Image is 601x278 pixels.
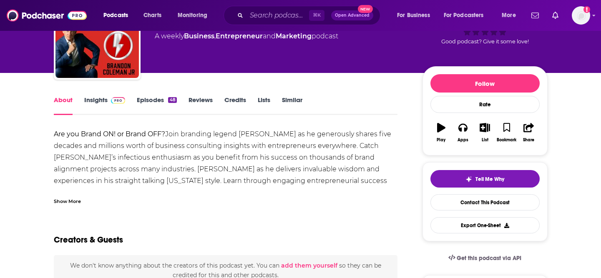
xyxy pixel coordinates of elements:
a: Entrepreneur [216,32,263,40]
button: open menu [391,9,440,22]
div: Share [523,138,534,143]
span: For Podcasters [444,10,484,21]
a: Lists [258,96,270,115]
span: Get this podcast via API [457,255,521,262]
span: More [502,10,516,21]
a: Charts [138,9,166,22]
button: Play [430,118,452,148]
button: Share [518,118,539,148]
svg: Add a profile image [583,6,590,13]
button: List [474,118,495,148]
a: Credits [224,96,246,115]
div: Play [437,138,445,143]
button: Apps [452,118,474,148]
a: Reviews [189,96,213,115]
div: List [482,138,488,143]
span: New [358,5,373,13]
span: Monitoring [178,10,207,21]
div: Bookmark [497,138,516,143]
img: tell me why sparkle [465,176,472,183]
img: Podchaser Pro [111,97,126,104]
a: About [54,96,73,115]
button: Follow [430,74,540,93]
div: Join branding legend [PERSON_NAME] as he generously shares five decades and millions worth of bus... [54,128,398,268]
span: , [214,32,216,40]
a: Marketing [276,32,312,40]
button: open menu [438,9,496,22]
div: Rate [430,96,540,113]
span: Open Advanced [335,13,370,18]
img: Podchaser - Follow, Share and Rate Podcasts [7,8,87,23]
img: User Profile [572,6,590,25]
button: Export One-Sheet [430,217,540,233]
div: Search podcasts, credits, & more... [231,6,388,25]
span: Podcasts [103,10,128,21]
span: Good podcast? Give it some love! [441,38,529,45]
button: Open AdvancedNew [331,10,373,20]
button: Bookmark [496,118,518,148]
a: Show notifications dropdown [528,8,542,23]
div: Apps [458,138,468,143]
span: For Business [397,10,430,21]
button: Show profile menu [572,6,590,25]
button: add them yourself [281,262,337,269]
strong: Are you Brand ON! or Brand OFF? [54,130,165,138]
a: Get this podcast via API [442,248,528,268]
div: A weekly podcast [155,31,338,41]
a: Similar [282,96,302,115]
h2: Creators & Guests [54,235,123,245]
span: ⌘ K [309,10,324,21]
input: Search podcasts, credits, & more... [246,9,309,22]
span: Charts [143,10,161,21]
span: and [263,32,276,40]
span: Tell Me Why [475,176,504,183]
div: 48 [168,97,176,103]
span: Logged in as megcassidy [572,6,590,25]
a: Contact This Podcast [430,194,540,210]
button: open menu [172,9,218,22]
a: Show notifications dropdown [549,8,562,23]
button: open menu [98,9,139,22]
a: Episodes48 [137,96,176,115]
a: Business [184,32,214,40]
button: open menu [496,9,526,22]
a: InsightsPodchaser Pro [84,96,126,115]
button: tell me why sparkleTell Me Why [430,170,540,188]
